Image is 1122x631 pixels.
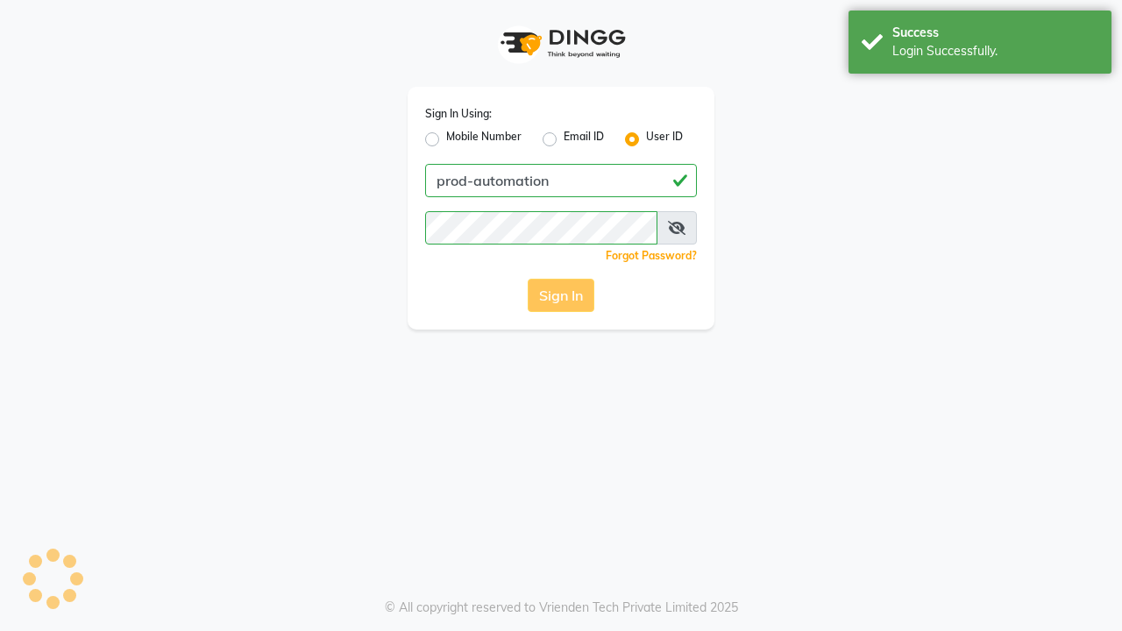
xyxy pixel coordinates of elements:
[646,129,683,150] label: User ID
[491,18,631,69] img: logo1.svg
[892,24,1098,42] div: Success
[892,42,1098,60] div: Login Successfully.
[425,164,697,197] input: Username
[425,211,657,245] input: Username
[446,129,522,150] label: Mobile Number
[425,106,492,122] label: Sign In Using:
[606,249,697,262] a: Forgot Password?
[564,129,604,150] label: Email ID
